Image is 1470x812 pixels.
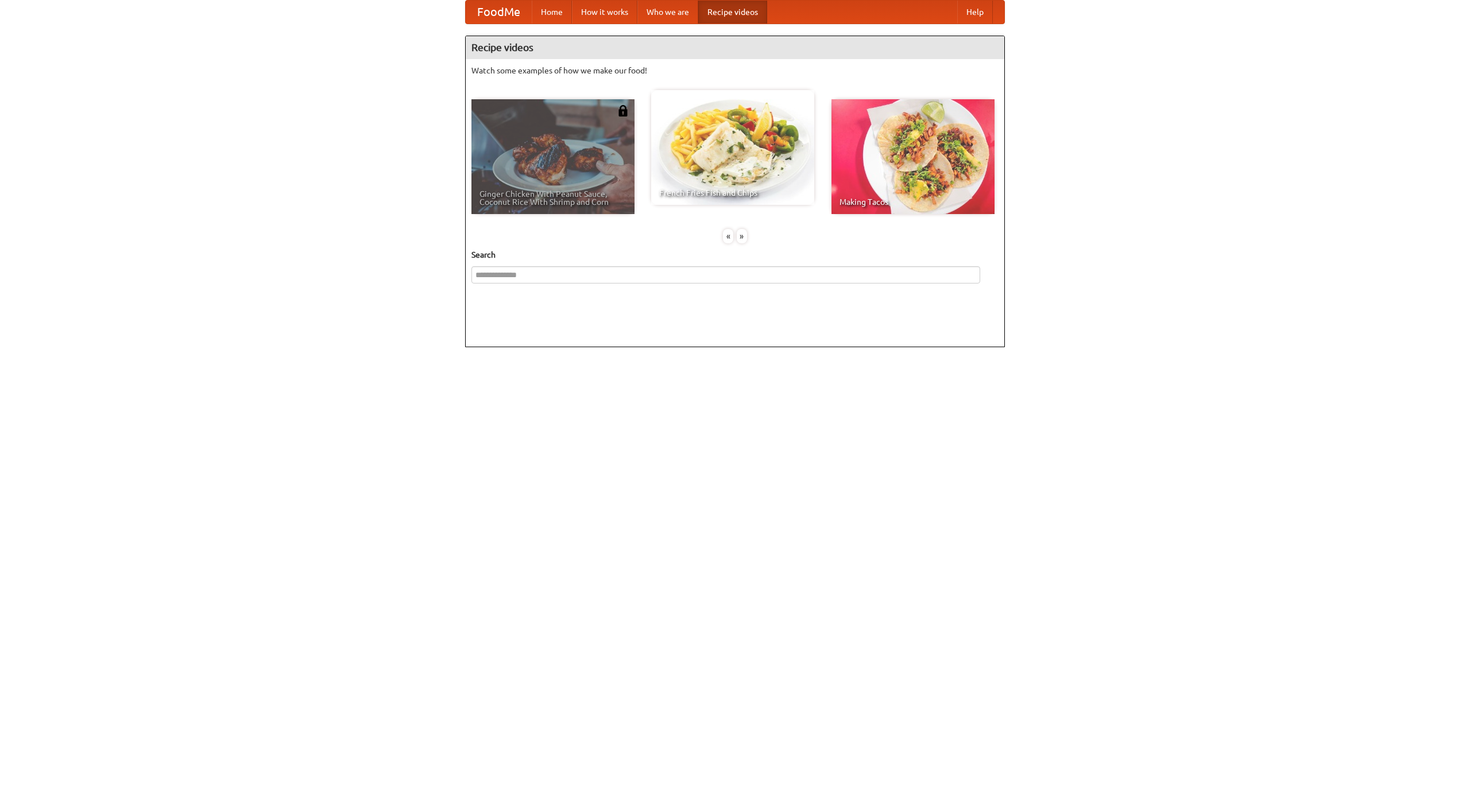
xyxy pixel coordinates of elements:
h5: Search [471,249,999,261]
span: French Fries Fish and Chips [659,189,806,197]
img: 483408.png [617,105,629,116]
a: How it works [572,1,637,24]
a: Who we are [637,1,698,24]
p: Watch some examples of how we make our food! [471,65,999,76]
a: Making Tacos [831,99,995,214]
a: French Fries Fish and Chips [651,90,814,205]
a: Help [957,1,993,24]
a: FoodMe [466,1,532,24]
div: » [737,229,747,243]
a: Recipe videos [698,1,767,24]
a: Home [532,1,572,24]
h4: Recipe videos [466,36,1004,59]
span: Making Tacos [840,198,987,206]
div: « [723,229,733,243]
